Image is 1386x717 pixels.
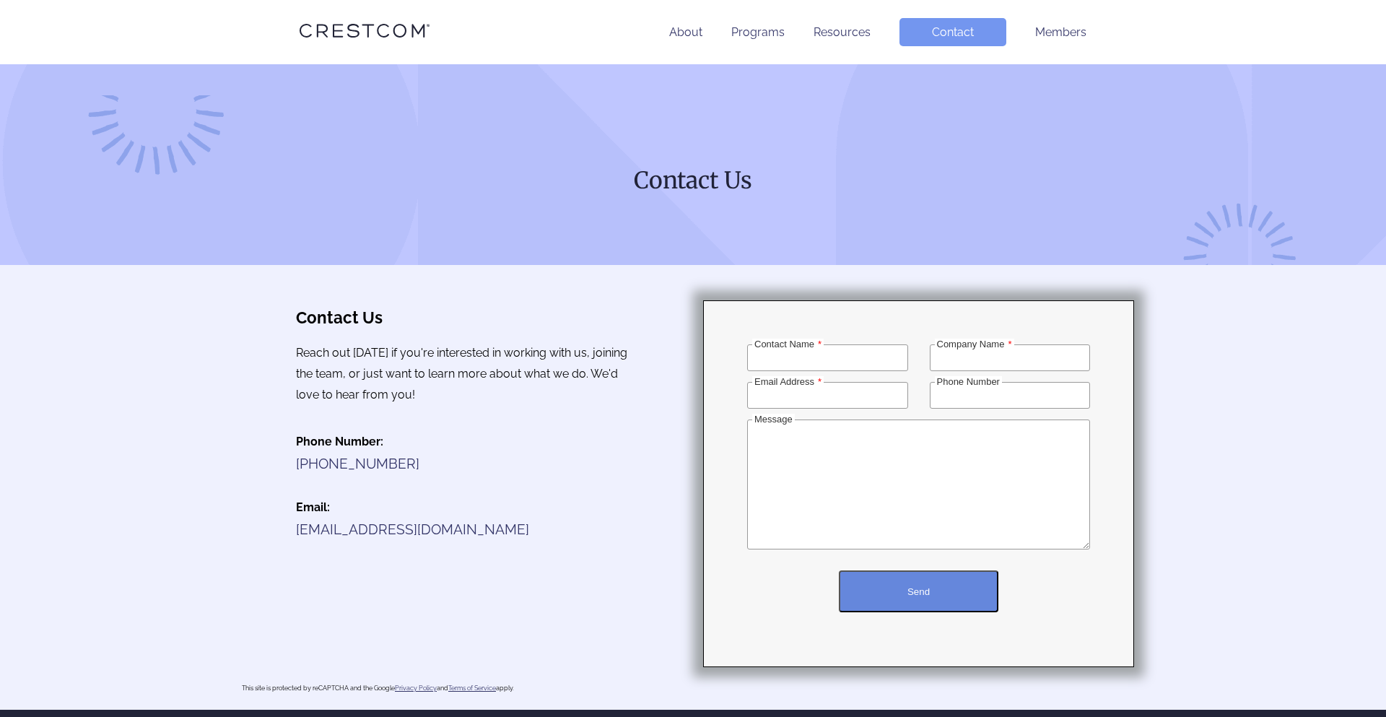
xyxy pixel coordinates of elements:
[752,339,824,349] label: Contact Name
[814,25,871,39] a: Resources
[296,308,639,327] h3: Contact Us
[935,376,1002,387] label: Phone Number
[752,414,795,425] label: Message
[935,339,1014,349] label: Company Name
[899,18,1006,46] a: Contact
[395,685,437,692] a: Privacy Policy
[448,685,496,692] a: Terms of Service
[752,376,824,387] label: Email Address
[296,435,639,448] h4: Phone Number:
[296,500,639,514] h4: Email:
[296,343,639,405] p: Reach out [DATE] if you're interested in working with us, joining the team, or just want to learn...
[839,570,998,612] button: Send
[417,165,969,196] h1: Contact Us
[296,456,419,472] a: [PHONE_NUMBER]
[1035,25,1086,39] a: Members
[731,25,785,39] a: Programs
[242,685,514,692] div: This site is protected by reCAPTCHA and the Google and apply.
[669,25,702,39] a: About
[296,521,529,537] a: [EMAIL_ADDRESS][DOMAIN_NAME]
